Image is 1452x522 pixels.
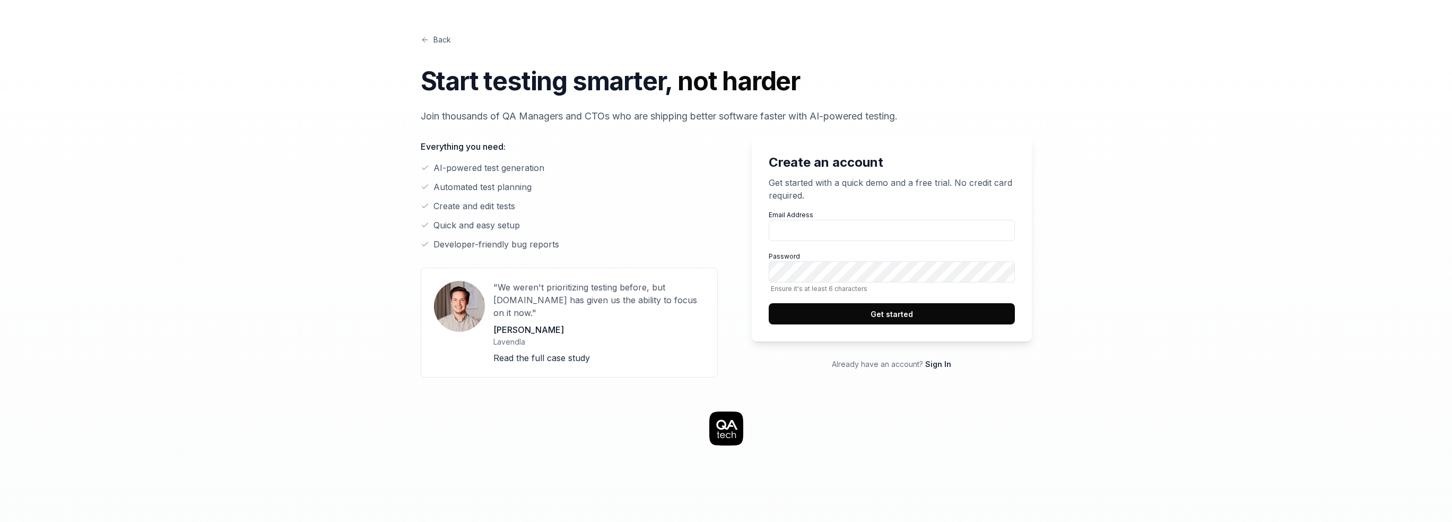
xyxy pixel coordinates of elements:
[769,220,1015,241] input: Email Address
[493,336,705,347] p: Lavendla
[421,109,1032,123] p: Join thousands of QA Managers and CTOs who are shipping better software faster with AI-powered te...
[677,65,800,97] span: not harder
[421,34,451,45] a: Back
[769,153,1015,172] h2: Create an account
[769,303,1015,324] button: Get started
[493,353,590,363] a: Read the full case study
[421,181,718,193] li: Automated test planning
[769,210,1015,241] label: Email Address
[769,261,1015,283] input: PasswordEnsure it's at least 6 characters
[421,200,718,212] li: Create and edit tests
[434,281,485,332] img: User avatar
[421,238,718,251] li: Developer-friendly bug reports
[421,161,718,174] li: AI-powered test generation
[493,281,705,319] p: "We weren't prioritizing testing before, but [DOMAIN_NAME] has given us the ability to focus on i...
[421,219,718,232] li: Quick and easy setup
[769,285,1015,293] span: Ensure it's at least 6 characters
[421,62,1032,100] h1: Start testing smarter,
[493,323,705,336] p: [PERSON_NAME]
[421,140,718,153] p: Everything you need:
[769,252,1015,293] label: Password
[752,358,1032,370] p: Already have an account?
[769,176,1015,202] p: Get started with a quick demo and a free trial. No credit card required.
[925,360,951,369] a: Sign In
